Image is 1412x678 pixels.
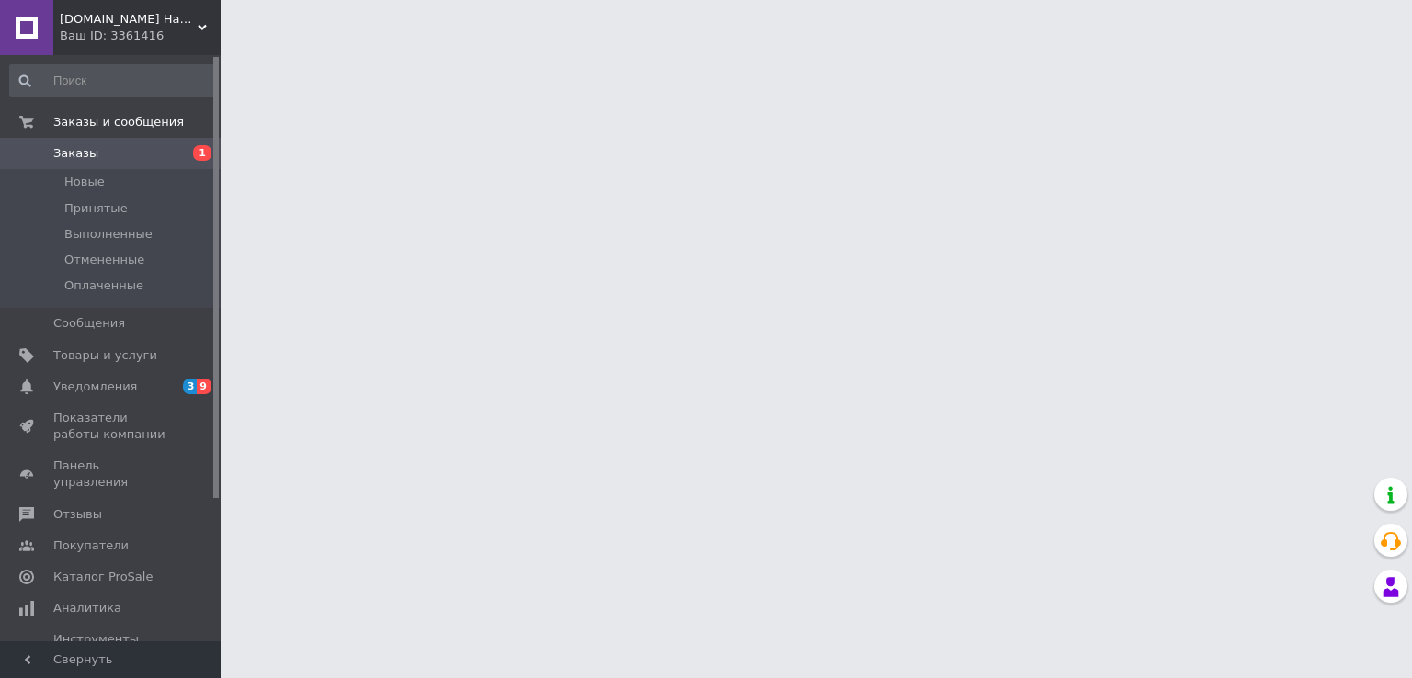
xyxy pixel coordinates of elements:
[64,252,144,268] span: Отмененные
[53,145,98,162] span: Заказы
[64,277,143,294] span: Оплаченные
[197,379,211,394] span: 9
[183,379,198,394] span: 3
[53,347,157,364] span: Товары и услуги
[53,114,184,130] span: Заказы и сообщения
[9,64,217,97] input: Поиск
[60,28,221,44] div: Ваш ID: 3361416
[53,600,121,616] span: Аналитика
[53,506,102,523] span: Отзывы
[64,226,153,243] span: Выполненные
[60,11,198,28] span: Notre.com.ua Навесное оборудование к сельскохозяйственной технике, запчасти. Доставка по Украине
[53,537,129,554] span: Покупатели
[64,174,105,190] span: Новые
[193,145,211,161] span: 1
[53,631,170,664] span: Инструменты вебмастера и SEO
[53,569,153,585] span: Каталог ProSale
[53,379,137,395] span: Уведомления
[64,200,128,217] span: Принятые
[53,410,170,443] span: Показатели работы компании
[53,458,170,491] span: Панель управления
[53,315,125,332] span: Сообщения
